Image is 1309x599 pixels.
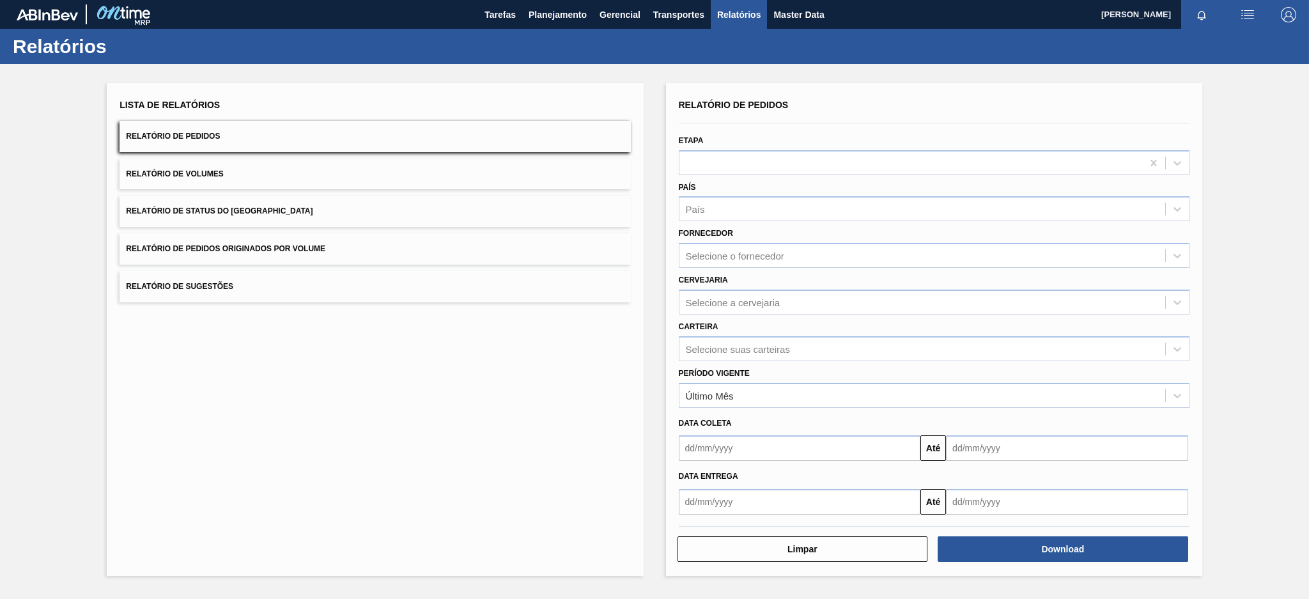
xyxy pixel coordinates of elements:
[126,244,325,253] span: Relatório de Pedidos Originados por Volume
[484,7,516,22] span: Tarefas
[17,9,78,20] img: TNhmsLtSVTkK8tSr43FrP2fwEKptu5GPRR3wAAAABJRU5ErkJggg==
[679,229,733,238] label: Fornecedor
[1181,6,1222,24] button: Notificações
[938,536,1188,562] button: Download
[679,100,789,110] span: Relatório de Pedidos
[120,233,630,265] button: Relatório de Pedidos Originados por Volume
[946,435,1188,461] input: dd/mm/yyyy
[120,100,220,110] span: Lista de Relatórios
[529,7,587,22] span: Planejamento
[126,206,313,215] span: Relatório de Status do [GEOGRAPHIC_DATA]
[1240,7,1255,22] img: userActions
[1281,7,1296,22] img: Logout
[946,489,1188,515] input: dd/mm/yyyy
[678,536,928,562] button: Limpar
[126,169,223,178] span: Relatório de Volumes
[773,7,824,22] span: Master Data
[120,121,630,152] button: Relatório de Pedidos
[126,282,233,291] span: Relatório de Sugestões
[653,7,704,22] span: Transportes
[686,297,780,307] div: Selecione a cervejaria
[686,343,790,354] div: Selecione suas carteiras
[120,271,630,302] button: Relatório de Sugestões
[120,159,630,190] button: Relatório de Volumes
[679,276,728,284] label: Cervejaria
[126,132,220,141] span: Relatório de Pedidos
[717,7,761,22] span: Relatórios
[679,369,750,378] label: Período Vigente
[600,7,640,22] span: Gerencial
[679,435,921,461] input: dd/mm/yyyy
[13,39,240,54] h1: Relatórios
[686,251,784,261] div: Selecione o fornecedor
[679,136,704,145] label: Etapa
[679,489,921,515] input: dd/mm/yyyy
[120,196,630,227] button: Relatório de Status do [GEOGRAPHIC_DATA]
[679,322,718,331] label: Carteira
[920,489,946,515] button: Até
[679,419,732,428] span: Data coleta
[679,183,696,192] label: País
[920,435,946,461] button: Até
[686,204,705,215] div: País
[686,390,734,401] div: Último Mês
[679,472,738,481] span: Data entrega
